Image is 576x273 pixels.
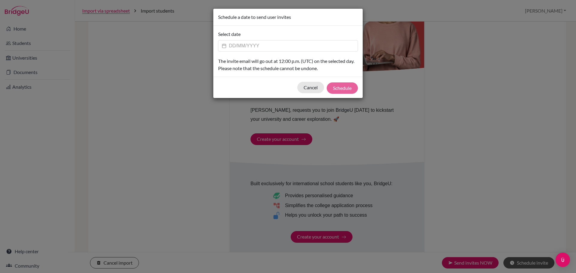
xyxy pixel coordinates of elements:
[218,13,291,21] h5: Schedule a date to send user invites
[218,40,358,52] input: Datepicker input
[556,253,570,267] div: Open Intercom Messenger
[297,82,324,93] button: Cancel
[218,31,241,38] label: Select date
[218,58,358,72] p: The invite email will go out at 12:00 p.m. (UTC) on the selected day. Please note that the schedu...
